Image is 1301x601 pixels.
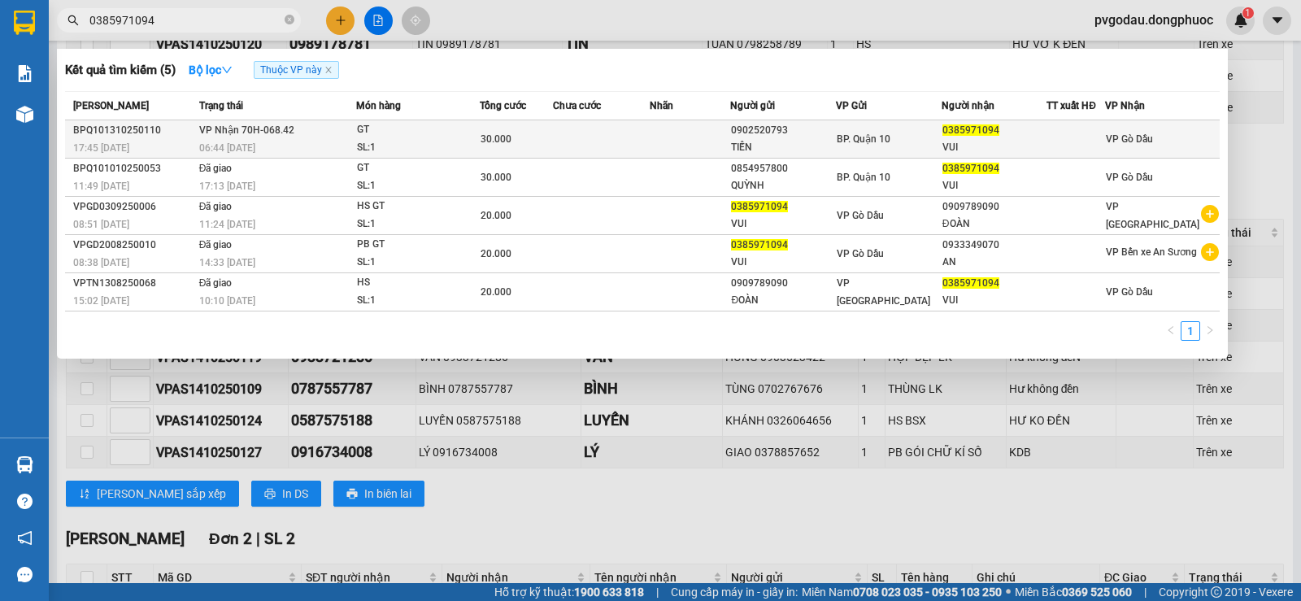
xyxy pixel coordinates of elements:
div: PB GT [357,236,479,254]
span: left [1166,325,1176,335]
button: left [1161,321,1181,341]
li: 1 [1181,321,1200,341]
button: right [1200,321,1220,341]
span: 10:43:39 [DATE] [36,118,99,128]
span: 20.000 [481,248,511,259]
div: 0854957800 [731,160,835,177]
div: VUI [731,216,835,233]
span: 06:44 [DATE] [199,142,255,154]
li: Previous Page [1161,321,1181,341]
span: search [67,15,79,26]
div: VPGD2008250010 [73,237,194,254]
span: In ngày: [5,118,99,128]
span: VP Gò Dầu [1106,133,1153,145]
span: VP Bến xe An Sương [1106,246,1197,258]
span: Đã giao [199,277,233,289]
span: message [17,567,33,582]
span: VP Gò Dầu [837,248,884,259]
span: Người nhận [942,100,994,111]
span: 08:38 [DATE] [73,257,129,268]
li: Next Page [1200,321,1220,341]
span: Người gửi [730,100,775,111]
span: BP. Quận 10 [837,172,890,183]
span: 0385971094 [942,277,999,289]
span: Chưa cước [553,100,601,111]
span: VP [GEOGRAPHIC_DATA] [1106,201,1199,230]
span: 17:45 [DATE] [73,142,129,154]
div: GT [357,159,479,177]
span: down [221,64,233,76]
span: close [324,66,333,74]
div: AN [942,254,1046,271]
img: logo [6,10,78,81]
div: HS [357,274,479,292]
span: Nhãn [650,100,673,111]
span: 0385971094 [731,239,788,250]
span: close-circle [285,13,294,28]
div: SL: 1 [357,254,479,272]
div: 0933349070 [942,237,1046,254]
span: Bến xe [GEOGRAPHIC_DATA] [128,26,219,46]
strong: Bộ lọc [189,63,233,76]
span: VP [GEOGRAPHIC_DATA] [837,277,930,307]
span: 20.000 [481,210,511,221]
div: 0909789090 [942,198,1046,216]
span: VP Nhận 70H-068.42 [199,124,294,136]
img: warehouse-icon [16,456,33,473]
div: BPQ101310250110 [73,122,194,139]
div: GT [357,121,479,139]
div: VPGD0309250006 [73,198,194,216]
span: 11:24 [DATE] [199,219,255,230]
span: question-circle [17,494,33,509]
div: VUI [731,254,835,271]
span: Đã giao [199,163,233,174]
img: solution-icon [16,65,33,82]
div: SL: 1 [357,139,479,157]
div: VPTN1308250068 [73,275,194,292]
span: VP Gửi [836,100,867,111]
span: [PERSON_NAME] [73,100,149,111]
span: ----------------------------------------- [44,88,199,101]
div: BPQ101010250053 [73,160,194,177]
div: HS GT [357,198,479,216]
div: QUỲNH [731,177,835,194]
span: 10:10 [DATE] [199,295,255,307]
span: 01 Võ Văn Truyện, KP.1, Phường 2 [128,49,224,69]
span: VP Gò Dầu [837,210,884,221]
input: Tìm tên, số ĐT hoặc mã đơn [89,11,281,29]
span: Trạng thái [199,100,243,111]
span: right [1205,325,1215,335]
span: 0385971094 [942,124,999,136]
span: 30.000 [481,172,511,183]
span: Đã giao [199,239,233,250]
span: BP. Quận 10 [837,133,890,145]
span: Món hàng [356,100,401,111]
h3: Kết quả tìm kiếm ( 5 ) [65,62,176,79]
span: VP Gò Dầu [1106,172,1153,183]
span: 11:49 [DATE] [73,181,129,192]
span: Hotline: 19001152 [128,72,199,82]
span: plus-circle [1201,205,1219,223]
div: SL: 1 [357,216,479,233]
div: TIẾN [731,139,835,156]
img: warehouse-icon [16,106,33,123]
span: TT xuất HĐ [1046,100,1096,111]
a: 1 [1181,322,1199,340]
span: VPGD1410250011 [81,103,172,115]
div: 0909789090 [731,275,835,292]
span: Tổng cước [480,100,526,111]
div: SL: 1 [357,177,479,195]
span: 30.000 [481,133,511,145]
div: VUI [942,177,1046,194]
span: VP Nhận [1105,100,1145,111]
img: logo-vxr [14,11,35,35]
div: ĐOÀN [731,292,835,309]
span: 15:02 [DATE] [73,295,129,307]
span: close-circle [285,15,294,24]
div: VUI [942,139,1046,156]
span: notification [17,530,33,546]
strong: ĐỒNG PHƯỚC [128,9,223,23]
div: SL: 1 [357,292,479,310]
span: 0385971094 [731,201,788,212]
div: ĐOÀN [942,216,1046,233]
